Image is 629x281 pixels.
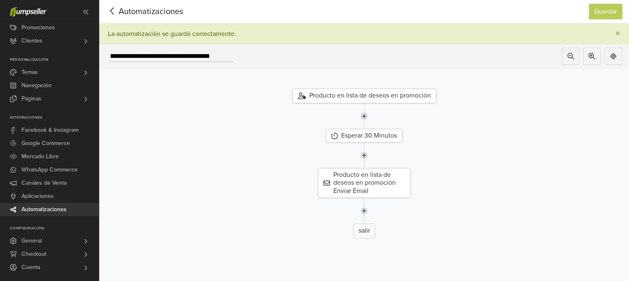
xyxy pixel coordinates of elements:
span: × [615,28,620,40]
span: Facebook & Instagram [22,124,79,137]
div: salir [353,224,375,238]
span: Cuenta [22,261,40,274]
span: Promociones [22,21,55,34]
button: Guardar [589,4,622,19]
span: Checkout [22,248,46,261]
span: Google Commerce [22,137,70,150]
p: Configuración [10,226,99,231]
div: Esperar 30 Minutos [326,129,402,143]
span: Aplicaciones [22,190,54,203]
img: line-7960e5f4d2b50ad2986e.svg [361,198,368,224]
p: Integraciones [10,115,99,120]
img: line-7960e5f4d2b50ad2986e.svg [361,103,368,129]
span: Automatizaciones [22,203,67,216]
div: Producto en lista de deseos en promoción [292,88,436,103]
span: Canales de Venta [22,176,67,190]
p: Personalización [10,57,99,62]
span: Mercado Libre [22,150,59,163]
span: Páginas [22,92,41,105]
span: General [22,234,42,248]
div: La automatización se guardó correctamente. [108,30,236,38]
span: Automatizaciones [106,5,170,18]
span: Clientes [22,34,43,48]
div: Producto en lista de deseos en promoción Enviar Email [318,168,411,198]
img: line-7960e5f4d2b50ad2986e.svg [361,143,368,168]
span: WhatsApp Commerce [22,163,78,176]
span: Navegación [22,79,52,92]
span: Temas [22,66,38,79]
